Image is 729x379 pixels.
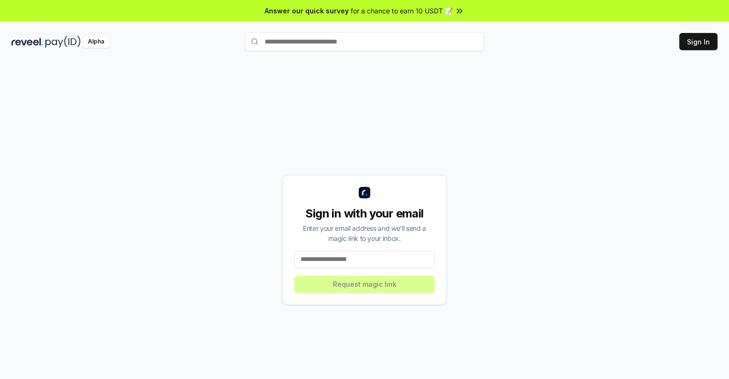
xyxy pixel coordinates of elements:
[83,36,109,48] div: Alpha
[294,206,435,221] div: Sign in with your email
[351,6,453,16] span: for a chance to earn 10 USDT 📝
[679,33,718,50] button: Sign In
[45,36,81,48] img: pay_id
[11,36,43,48] img: reveel_dark
[359,187,370,198] img: logo_small
[265,6,349,16] span: Answer our quick survey
[294,223,435,243] div: Enter your email address and we’ll send a magic link to your inbox.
